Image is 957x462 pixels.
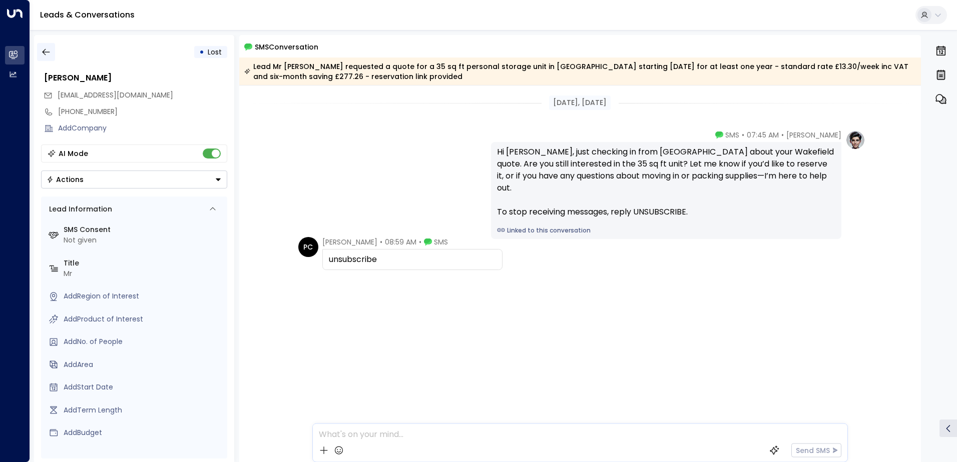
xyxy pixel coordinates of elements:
[59,148,88,158] div: AI Mode
[725,130,739,140] span: SMS
[41,170,227,188] div: Button group with a nested menu
[208,47,222,57] span: Lost
[64,268,223,279] div: Mr
[385,237,416,247] span: 08:59 AM
[64,224,223,235] label: SMS Consent
[46,204,112,214] div: Lead Information
[497,226,835,235] a: Linked to this conversation
[434,237,448,247] span: SMS
[58,90,173,100] span: pcreighton1963@gmail.com
[64,235,223,245] div: Not given
[298,237,318,257] div: PC
[380,237,382,247] span: •
[497,146,835,218] div: Hi [PERSON_NAME], just checking in from [GEOGRAPHIC_DATA] about your Wakefield quote. Are you sti...
[64,382,223,392] div: AddStart Date
[40,9,135,20] a: Leads & Conversations
[58,123,227,133] div: AddCompany
[64,258,223,268] label: Title
[64,405,223,415] div: AddTerm Length
[845,130,865,150] img: profile-logo.png
[322,237,377,247] span: [PERSON_NAME]
[58,90,173,100] span: [EMAIL_ADDRESS][DOMAIN_NAME]
[255,41,318,52] span: SMS Conversation
[781,130,784,140] span: •
[58,106,227,117] div: [PHONE_NUMBER]
[329,253,496,265] div: unsubscribe
[742,130,744,140] span: •
[64,336,223,347] div: AddNo. of People
[747,130,779,140] span: 07:45 AM
[41,170,227,188] button: Actions
[419,237,421,247] span: •
[47,175,84,184] div: Actions
[64,291,223,301] div: AddRegion of Interest
[64,314,223,324] div: AddProduct of Interest
[786,130,841,140] span: [PERSON_NAME]
[44,72,227,84] div: [PERSON_NAME]
[549,95,611,110] div: [DATE], [DATE]
[199,43,204,61] div: •
[64,359,223,370] div: AddArea
[64,427,223,438] div: AddBudget
[64,450,223,461] label: Source
[244,61,915,81] div: Lead Mr [PERSON_NAME] requested a quote for a 35 sq ft personal storage unit in [GEOGRAPHIC_DATA]...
